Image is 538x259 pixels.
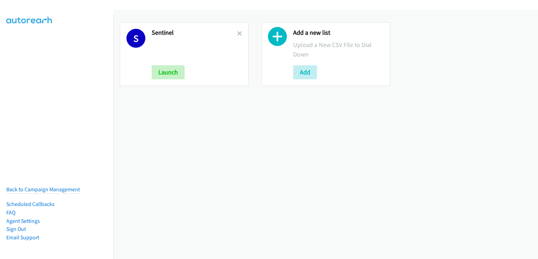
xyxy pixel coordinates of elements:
[6,201,55,207] a: Scheduled Callbacks
[293,65,317,79] button: Add
[6,234,39,241] a: Email Support
[6,209,15,216] a: FAQ
[293,29,384,37] h2: Add a new list
[6,218,40,224] a: Agent Settings
[6,226,26,232] a: Sign Out
[126,29,145,48] h1: S
[152,65,185,79] button: Launch
[6,186,80,193] a: Back to Campaign Management
[152,29,237,37] h2: Sentinel
[293,40,384,59] p: Upload a New CSV File to Dial Down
